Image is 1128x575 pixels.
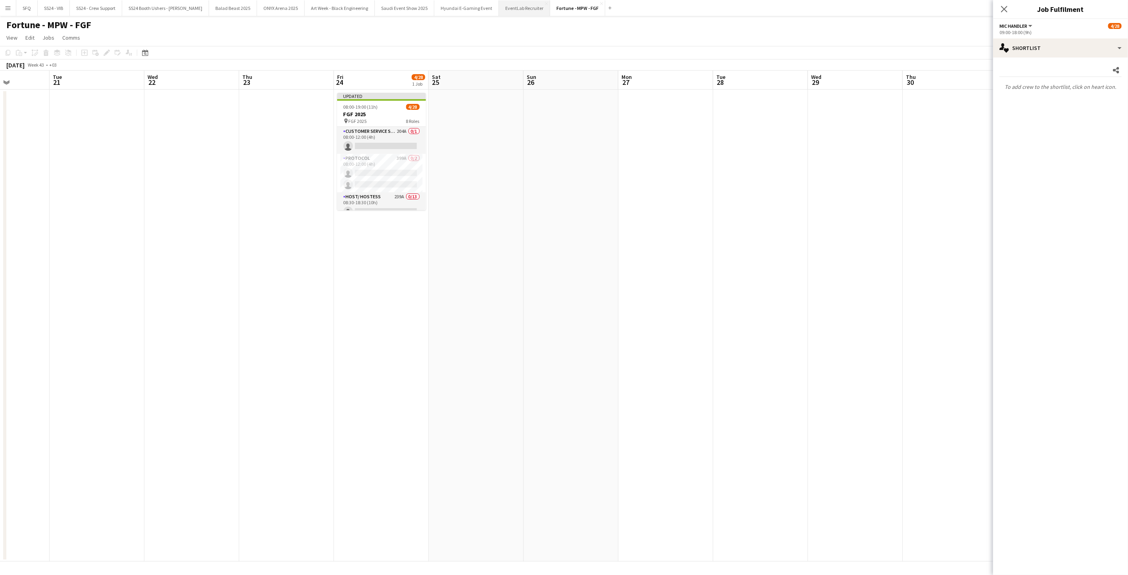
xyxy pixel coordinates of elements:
[432,73,441,80] span: Sat
[811,73,821,80] span: Wed
[39,33,58,43] a: Jobs
[6,19,91,31] h1: Fortune - MPW - FGF
[337,127,426,154] app-card-role: Customer Service Staff204A0/108:00-12:00 (4h)
[22,33,38,43] a: Edit
[6,61,25,69] div: [DATE]
[622,73,632,80] span: Mon
[550,0,605,16] button: Fortune - MPW - FGF
[431,78,441,87] span: 25
[52,78,62,87] span: 21
[716,73,725,80] span: Tue
[526,78,536,87] span: 26
[906,73,916,80] span: Thu
[715,78,725,87] span: 28
[6,34,17,41] span: View
[146,78,158,87] span: 22
[25,34,35,41] span: Edit
[3,33,21,43] a: View
[148,73,158,80] span: Wed
[305,0,375,16] button: Art Week - Black Engineering
[16,0,38,16] button: SFQ
[337,154,426,192] app-card-role: Protocol399A0/208:00-12:00 (4h)
[993,38,1128,57] div: Shortlist
[337,111,426,118] h3: FGF 2025
[993,4,1128,14] h3: Job Fulfilment
[406,104,420,110] span: 4/28
[122,0,209,16] button: SS24 Booth Ushers - [PERSON_NAME]
[42,34,54,41] span: Jobs
[70,0,122,16] button: SS24 - Crew Support
[620,78,632,87] span: 27
[349,118,367,124] span: FGF 2025
[406,118,420,124] span: 8 Roles
[241,78,252,87] span: 23
[62,34,80,41] span: Comms
[993,80,1128,94] p: To add crew to the shortlist, click on heart icon.
[999,23,1034,29] button: Mic Handler
[527,73,536,80] span: Sun
[59,33,83,43] a: Comms
[412,81,425,87] div: 1 Job
[337,93,426,210] app-job-card: Updated08:00-19:00 (11h)4/28FGF 2025 FGF 20258 RolesCustomer Service Staff204A0/108:00-12:00 (4h)...
[38,0,70,16] button: SS24 - VIB
[343,104,378,110] span: 08:00-19:00 (11h)
[337,93,426,99] div: Updated
[999,23,1027,29] span: Mic Handler
[209,0,257,16] button: Balad Beast 2025
[905,78,916,87] span: 30
[412,74,425,80] span: 4/28
[49,62,57,68] div: +03
[337,192,426,357] app-card-role: Host/ Hostess239A0/1308:30-18:30 (10h)
[336,78,343,87] span: 24
[999,29,1122,35] div: 09:00-18:00 (9h)
[810,78,821,87] span: 29
[257,0,305,16] button: ONYX Arena 2025
[375,0,434,16] button: Saudi Event Show 2025
[434,0,499,16] button: Hyundai E-Gaming Event
[53,73,62,80] span: Tue
[499,0,550,16] button: EventLab Recruiter
[26,62,46,68] span: Week 43
[337,73,343,80] span: Fri
[1108,23,1122,29] span: 4/28
[242,73,252,80] span: Thu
